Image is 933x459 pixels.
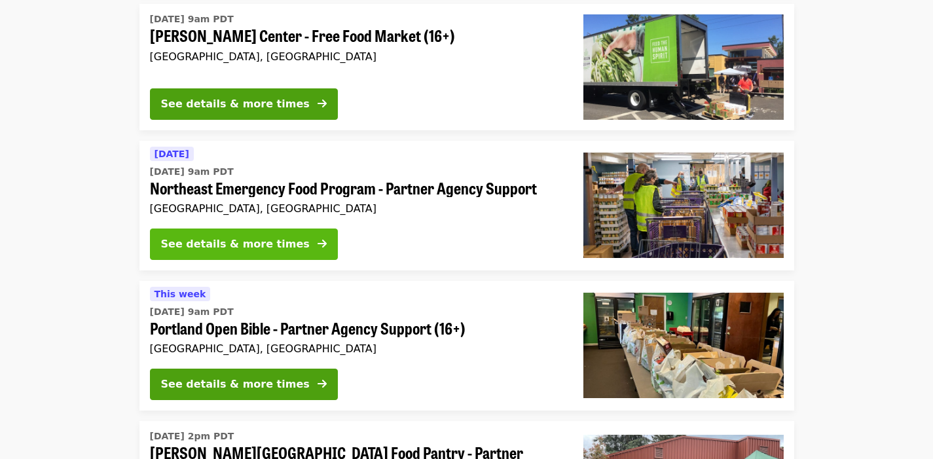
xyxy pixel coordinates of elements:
img: Ortiz Center - Free Food Market (16+) organized by Oregon Food Bank [583,14,784,119]
div: See details & more times [161,96,310,112]
i: arrow-right icon [318,378,327,390]
span: Northeast Emergency Food Program - Partner Agency Support [150,179,562,198]
img: Northeast Emergency Food Program - Partner Agency Support organized by Oregon Food Bank [583,153,784,257]
div: See details & more times [161,236,310,252]
div: [GEOGRAPHIC_DATA], [GEOGRAPHIC_DATA] [150,342,562,355]
span: [PERSON_NAME] Center - Free Food Market (16+) [150,26,562,45]
time: [DATE] 9am PDT [150,12,234,26]
div: [GEOGRAPHIC_DATA], [GEOGRAPHIC_DATA] [150,202,562,215]
button: See details & more times [150,229,338,260]
div: [GEOGRAPHIC_DATA], [GEOGRAPHIC_DATA] [150,50,562,63]
a: See details for "Portland Open Bible - Partner Agency Support (16+)" [139,281,794,411]
button: See details & more times [150,88,338,120]
div: See details & more times [161,376,310,392]
button: See details & more times [150,369,338,400]
span: This week [155,289,206,299]
i: arrow-right icon [318,98,327,110]
i: arrow-right icon [318,238,327,250]
time: [DATE] 9am PDT [150,305,234,319]
time: [DATE] 9am PDT [150,165,234,179]
span: [DATE] [155,149,189,159]
a: See details for "Northeast Emergency Food Program - Partner Agency Support" [139,141,794,270]
img: Portland Open Bible - Partner Agency Support (16+) organized by Oregon Food Bank [583,293,784,397]
span: Portland Open Bible - Partner Agency Support (16+) [150,319,562,338]
a: See details for "Ortiz Center - Free Food Market (16+)" [139,4,794,130]
time: [DATE] 2pm PDT [150,430,234,443]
